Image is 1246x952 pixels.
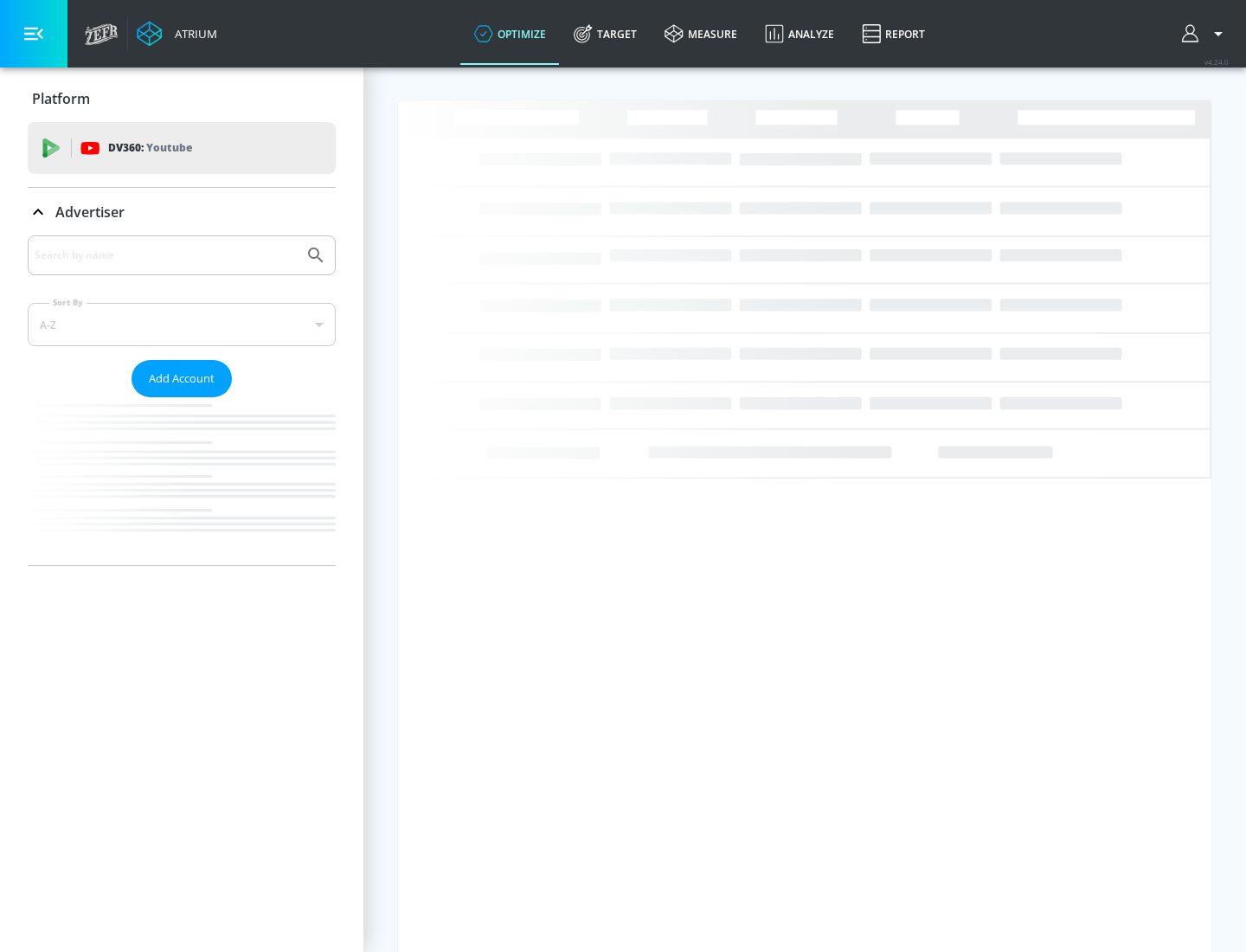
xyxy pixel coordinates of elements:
[751,3,848,65] a: Analyze
[149,369,215,389] span: Add Account
[1204,57,1229,67] span: v 4.24.0
[35,244,297,267] input: Search by name
[651,3,751,65] a: measure
[848,3,939,65] a: Report
[137,21,217,47] a: Atrium
[28,188,336,236] div: Advertiser
[28,235,336,565] div: Advertiser
[132,360,232,397] button: Add Account
[460,3,560,65] a: optimize
[55,203,125,222] p: Advertiser
[168,26,217,42] div: Atrium
[32,89,90,108] p: Platform
[28,122,336,174] div: DV360: Youtube
[28,303,336,346] div: A-Z
[560,3,651,65] a: Target
[146,138,192,157] p: Youtube
[28,397,336,565] nav: list of Advertiser
[108,138,192,158] p: DV360:
[28,74,336,123] div: Platform
[49,297,87,308] label: Sort By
